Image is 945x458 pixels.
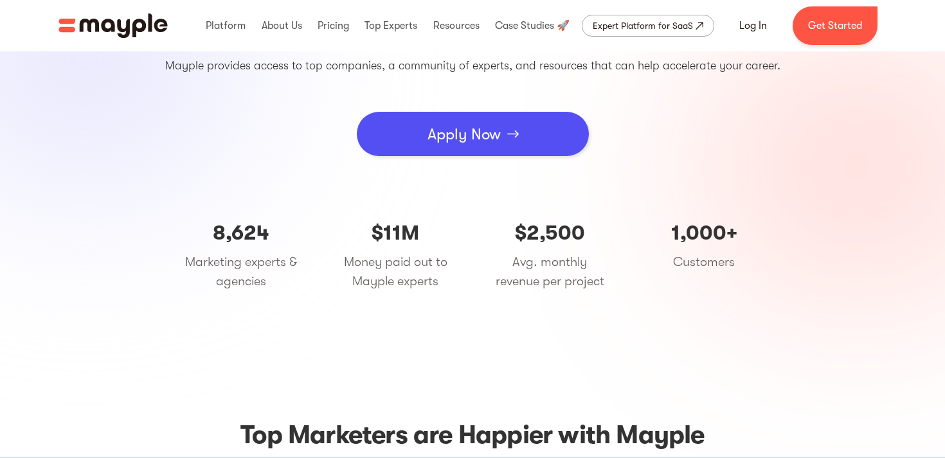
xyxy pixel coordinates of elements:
a: Log In [724,10,782,41]
a: Apply Now [357,112,589,156]
div: About Us [258,5,305,46]
img: Mayple logo [59,13,168,38]
h4: $2,500 [492,220,607,246]
iframe: Chat Widget [881,396,945,458]
p: Avg. monthly revenue per project [492,252,607,291]
p: Money paid out to Mayple experts [337,252,453,291]
p: Mayple provides access to top companies, a community of experts, and resources that can help acce... [87,55,858,76]
p: Marketing experts & agencies [183,252,299,291]
div: Expert Platform for SaaS [593,18,693,33]
p: Customers [646,252,762,272]
div: Resources [430,5,483,46]
a: home [59,13,168,38]
h4: $11M [337,220,453,246]
h3: Top Marketers are Happier with Mayple [32,417,913,453]
h4: 8,624 [183,220,299,246]
h4: 1,000+ [646,220,762,246]
a: Get Started [793,6,878,45]
a: Expert Platform for SaaS [582,15,714,37]
div: Top Experts [361,5,420,46]
div: Pricing [314,5,352,46]
div: Platform [203,5,249,46]
div: Apply Now [428,115,501,154]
